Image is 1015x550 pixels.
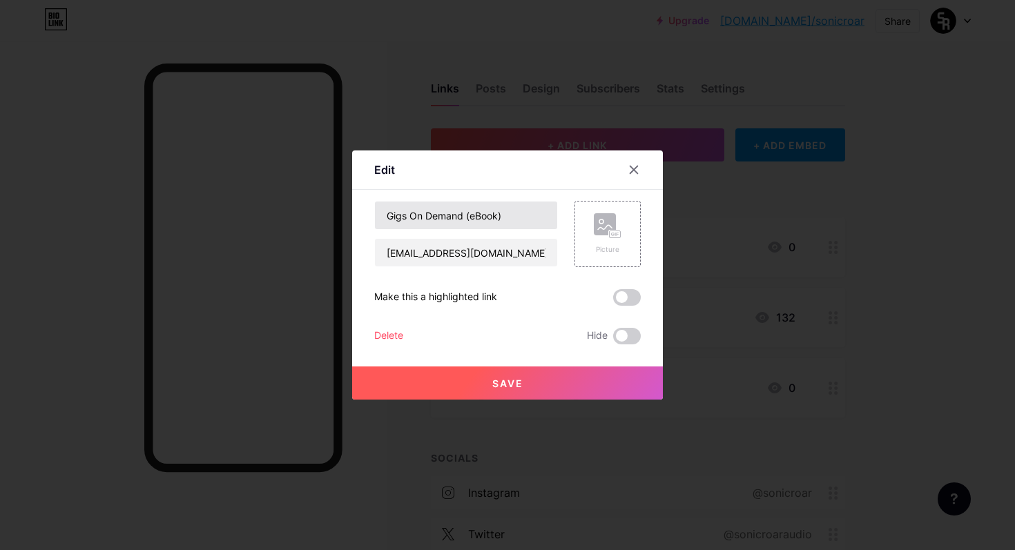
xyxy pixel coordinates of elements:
[352,366,663,400] button: Save
[375,239,557,266] input: URL
[374,161,395,178] div: Edit
[492,377,523,389] span: Save
[374,328,403,344] div: Delete
[374,289,497,306] div: Make this a highlighted link
[375,202,557,229] input: Title
[587,328,608,344] span: Hide
[594,244,621,255] div: Picture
